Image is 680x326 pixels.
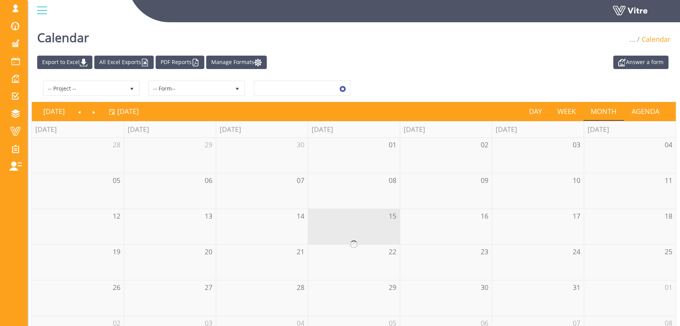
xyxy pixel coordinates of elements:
a: Next [87,102,101,120]
a: Week [550,102,583,120]
span: -- Project -- [44,81,125,95]
a: Agenda [624,102,667,120]
a: Answer a form [613,56,669,69]
img: cal_pdf.png [192,59,199,66]
img: cal_download.png [80,59,87,66]
span: [DATE] [117,107,139,116]
a: Manage Formats [206,56,267,69]
a: PDF Reports [156,56,204,69]
span: ... [629,35,635,44]
a: [DATE] [109,102,139,120]
a: Previous [72,102,87,120]
span: select [230,81,244,95]
th: [DATE] [216,121,308,138]
a: Month [583,102,624,120]
span: select [336,81,350,95]
li: Calendar [635,35,670,44]
th: [DATE] [492,121,584,138]
th: [DATE] [32,121,124,138]
span: -- Form-- [149,81,230,95]
th: [DATE] [584,121,676,138]
img: cal_excel.png [141,59,149,66]
img: cal_settings.png [254,59,262,66]
h1: Calendar [37,19,89,52]
a: Day [521,102,550,120]
th: [DATE] [308,121,400,138]
th: [DATE] [124,121,216,138]
a: [DATE] [36,102,72,120]
a: All Excel Exports [94,56,154,69]
a: Export to Excel [37,56,92,69]
img: appointment_white2.png [618,59,626,66]
span: select [125,81,139,95]
th: [DATE] [400,121,492,138]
